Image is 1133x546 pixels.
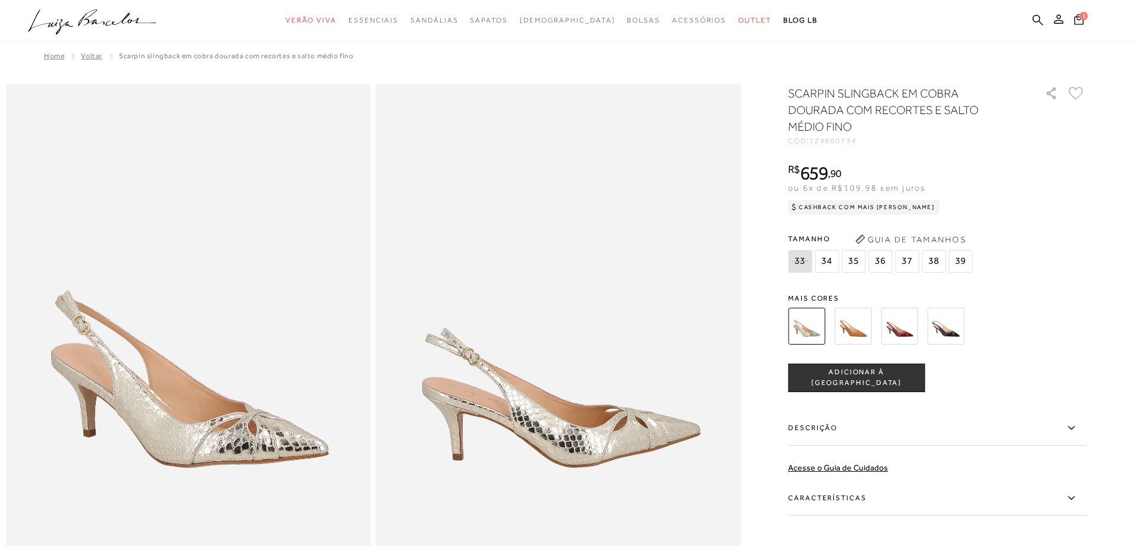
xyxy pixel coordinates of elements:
[842,250,865,273] span: 35
[834,308,871,345] img: SCARPIN SLINGBACK EM COURO E CAMURÇA CARAMELO COM RECORTES E SALTO MÉDIO FINO
[800,162,828,184] span: 659
[949,250,972,273] span: 39
[470,16,507,24] span: Sapatos
[672,16,726,24] span: Acessórios
[520,16,616,24] span: [DEMOGRAPHIC_DATA]
[349,10,398,31] a: noSubCategoriesText
[44,52,64,60] a: Home
[927,308,964,345] img: SCARPIN SLINGBACK EM COURO E CAMURÇA PRETO COM RECORTES E SALTO MÉDIO FINO
[81,52,102,60] a: Voltar
[119,52,354,60] span: SCARPIN SLINGBACK EM COBRA DOURADA COM RECORTES E SALTO MÉDIO FINO
[789,367,924,388] span: ADICIONAR À [GEOGRAPHIC_DATA]
[788,164,800,175] i: R$
[349,16,398,24] span: Essenciais
[788,308,825,345] img: SCARPIN SLINGBACK EM COBRA DOURADA COM RECORTES E SALTO MÉDIO FINO
[285,16,337,24] span: Verão Viva
[520,10,616,31] a: noSubCategoriesText
[788,463,888,472] a: Acesse o Guia de Cuidados
[788,137,1026,144] div: CÓD:
[783,16,818,24] span: BLOG LB
[285,10,337,31] a: noSubCategoriesText
[627,10,660,31] a: noSubCategoriesText
[788,295,1085,302] span: Mais cores
[868,250,892,273] span: 36
[672,10,726,31] a: noSubCategoriesText
[788,364,925,392] button: ADICIONAR À [GEOGRAPHIC_DATA]
[738,16,771,24] span: Outlet
[470,10,507,31] a: noSubCategoriesText
[881,308,918,345] img: SCARPIN SLINGBACK EM COURO E CAMURÇA MARSALA COM RECORTES E SALTO MÉDIO FINO
[895,250,919,273] span: 37
[788,183,925,192] span: ou 6x de R$109,98 sem juros
[815,250,839,273] span: 34
[627,16,660,24] span: Bolsas
[788,200,940,214] div: Cashback com Mais [PERSON_NAME]
[788,230,975,248] span: Tamanho
[830,167,842,179] span: 90
[410,10,458,31] a: noSubCategoriesText
[788,85,1011,135] h1: SCARPIN SLINGBACK EM COBRA DOURADA COM RECORTES E SALTO MÉDIO FINO
[788,411,1085,446] label: Descrição
[922,250,946,273] span: 38
[809,137,857,145] span: 124800734
[788,481,1085,516] label: Características
[783,10,818,31] a: BLOG LB
[1079,12,1088,20] span: 1
[851,230,970,249] button: Guia de Tamanhos
[738,10,771,31] a: noSubCategoriesText
[828,168,842,179] i: ,
[410,16,458,24] span: Sandálias
[788,250,812,273] span: 33
[1071,13,1087,29] button: 1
